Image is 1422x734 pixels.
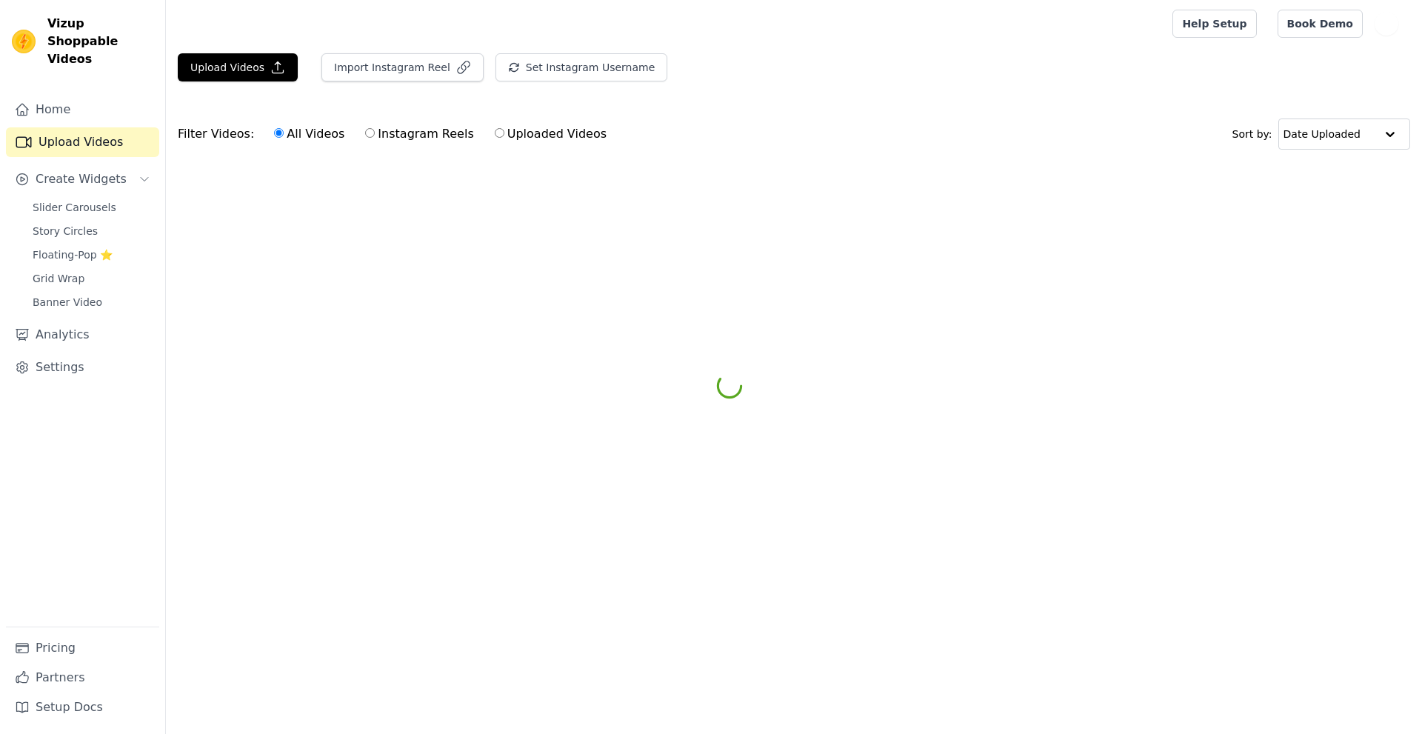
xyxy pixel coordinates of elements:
a: Grid Wrap [24,268,159,289]
a: Partners [6,663,159,693]
span: Floating-Pop ⭐ [33,247,113,262]
a: Home [6,95,159,124]
button: Import Instagram Reel [321,53,484,81]
button: Create Widgets [6,164,159,194]
a: Banner Video [24,292,159,313]
div: Sort by: [1232,119,1411,150]
a: Slider Carousels [24,197,159,218]
input: Uploaded Videos [495,128,504,138]
span: Story Circles [33,224,98,238]
span: Slider Carousels [33,200,116,215]
button: Upload Videos [178,53,298,81]
a: Settings [6,353,159,382]
button: Set Instagram Username [495,53,667,81]
a: Help Setup [1172,10,1256,38]
label: Uploaded Videos [494,124,607,144]
a: Pricing [6,633,159,663]
span: Vizup Shoppable Videos [47,15,153,68]
span: Grid Wrap [33,271,84,286]
img: Vizup [12,30,36,53]
div: Filter Videos: [178,117,615,151]
a: Setup Docs [6,693,159,722]
span: Create Widgets [36,170,127,188]
label: All Videos [273,124,345,144]
a: Analytics [6,320,159,350]
span: Banner Video [33,295,102,310]
a: Book Demo [1278,10,1363,38]
input: All Videos [274,128,284,138]
a: Upload Videos [6,127,159,157]
a: Story Circles [24,221,159,241]
label: Instagram Reels [364,124,474,144]
input: Instagram Reels [365,128,375,138]
a: Floating-Pop ⭐ [24,244,159,265]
